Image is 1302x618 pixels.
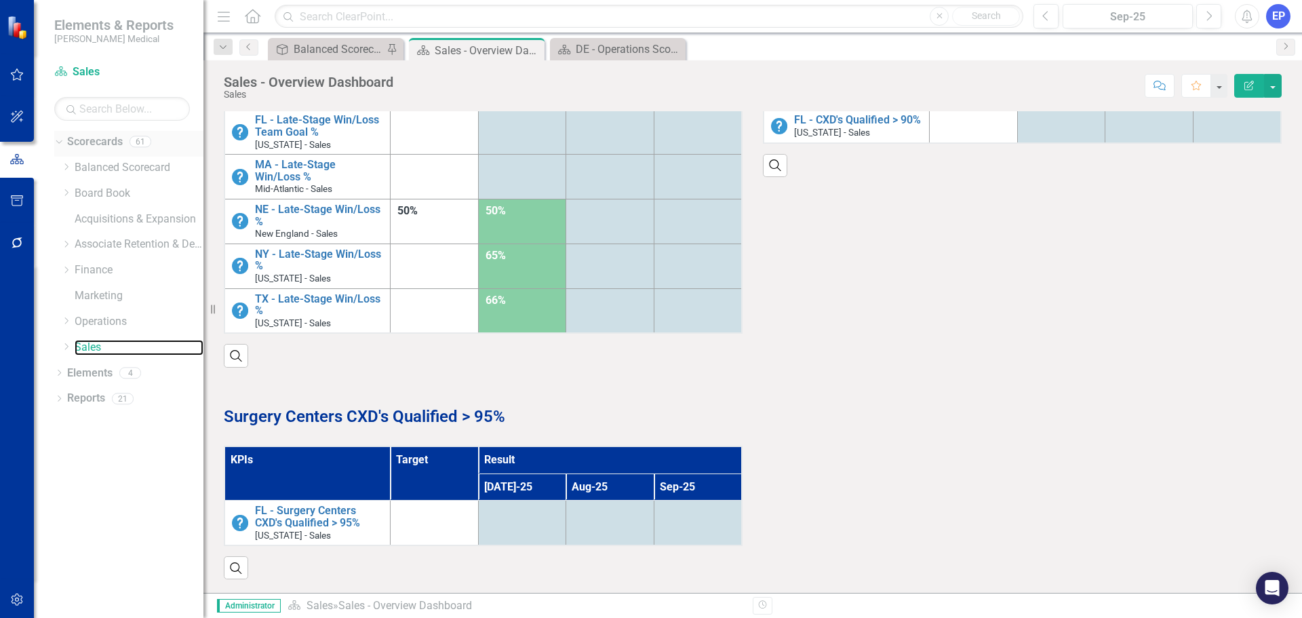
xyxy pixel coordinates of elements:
[75,237,203,252] a: Associate Retention & Development
[288,598,743,614] div: »
[794,114,922,126] a: FL - CXD's Qualified > 90%
[255,293,383,317] a: TX - Late-Stage Win/Loss %
[255,228,338,239] span: New England - Sales
[75,263,203,278] a: Finance
[255,505,383,528] a: FL - Surgery Centers CXD's Qualified > 95%
[224,110,391,155] td: Double-Click to Edit Right Click for Context Menu
[255,273,331,284] span: [US_STATE] - Sales
[75,160,203,176] a: Balanced Scorecard
[486,249,506,262] span: 65%
[255,183,332,194] span: Mid-Atlantic - Sales
[576,41,682,58] div: DE - Operations Scorecard Overview
[130,136,151,148] div: 61
[67,391,105,406] a: Reports
[771,118,787,134] img: No Information
[224,155,391,199] td: Double-Click to Edit Right Click for Context Menu
[255,204,383,227] a: NE - Late-Stage Win/Loss %
[232,258,248,274] img: No Information
[307,599,333,612] a: Sales
[972,10,1001,21] span: Search
[232,169,248,185] img: No Information
[224,244,391,288] td: Double-Click to Edit Right Click for Context Menu
[67,134,123,150] a: Scorecards
[224,75,393,90] div: Sales - Overview Dashboard
[486,204,506,217] span: 50%
[224,199,391,244] td: Double-Click to Edit Right Click for Context Menu
[1063,4,1193,28] button: Sep-25
[1067,9,1188,25] div: Sep-25
[119,367,141,379] div: 4
[224,501,391,545] td: Double-Click to Edit Right Click for Context Menu
[54,33,174,44] small: [PERSON_NAME] Medical
[255,114,383,138] a: FL - Late-Stage Win/Loss Team Goal %
[486,294,506,307] span: 66%
[75,340,203,355] a: Sales
[255,530,331,541] span: [US_STATE] - Sales
[338,599,472,612] div: Sales - Overview Dashboard
[217,599,281,613] span: Administrator
[255,159,383,182] a: MA - Late-Stage Win/Loss %
[75,186,203,201] a: Board Book
[794,127,870,138] span: [US_STATE] - Sales
[232,213,248,229] img: No Information
[255,139,331,150] span: [US_STATE] - Sales
[294,41,383,58] div: Balanced Scorecard (Daily Huddle)
[224,288,391,333] td: Double-Click to Edit Right Click for Context Menu
[232,303,248,319] img: No Information
[67,366,113,381] a: Elements
[75,288,203,304] a: Marketing
[553,41,682,58] a: DE - Operations Scorecard Overview
[224,90,393,100] div: Sales
[255,317,331,328] span: [US_STATE] - Sales
[75,314,203,330] a: Operations
[764,110,930,143] td: Double-Click to Edit Right Click for Context Menu
[255,248,383,272] a: NY - Late-Stage Win/Loss %
[7,16,31,39] img: ClearPoint Strategy
[224,407,505,426] strong: Surgery Centers CXD's Qualified > 95%
[54,97,190,121] input: Search Below...
[54,64,190,80] a: Sales
[75,212,203,227] a: Acquisitions & Expansion
[397,204,418,217] span: 50%
[952,7,1020,26] button: Search
[435,42,541,59] div: Sales - Overview Dashboard
[232,124,248,140] img: No Information
[232,515,248,531] img: No Information
[271,41,383,58] a: Balanced Scorecard (Daily Huddle)
[1266,4,1290,28] button: EP
[1256,572,1288,604] div: Open Intercom Messenger
[112,393,134,404] div: 21
[275,5,1023,28] input: Search ClearPoint...
[54,17,174,33] span: Elements & Reports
